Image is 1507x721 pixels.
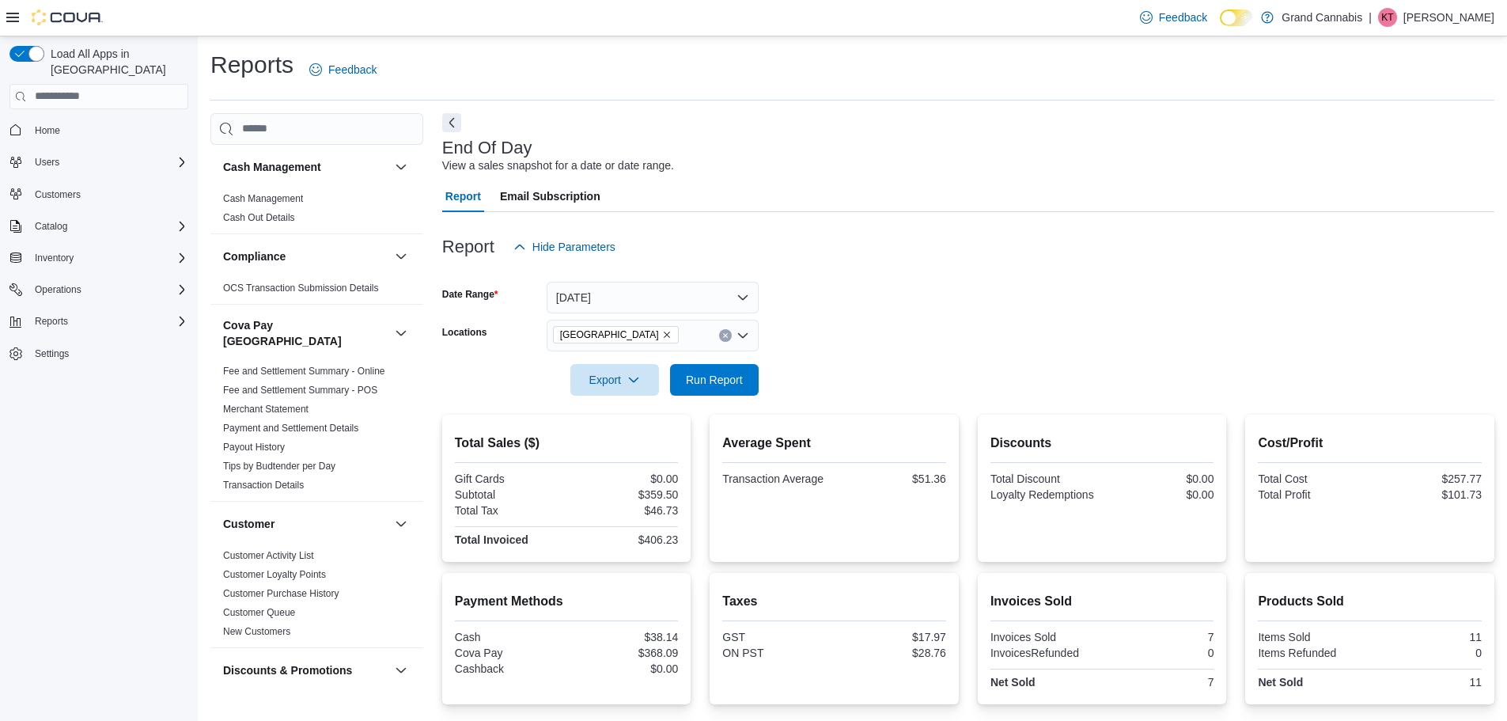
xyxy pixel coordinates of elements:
p: [PERSON_NAME] [1403,8,1494,27]
div: 0 [1105,647,1214,659]
strong: Net Sold [1258,676,1303,689]
button: Inventory [3,247,195,269]
button: Customer [392,514,411,533]
h3: Cova Pay [GEOGRAPHIC_DATA] [223,317,388,349]
div: $51.36 [838,472,946,485]
button: Compliance [223,249,388,264]
span: Home [35,124,60,137]
div: $0.00 [570,472,678,485]
a: Tips by Budtender per Day [223,461,335,472]
span: Inventory [35,252,74,264]
div: Cova Pay [455,647,563,659]
button: Export [570,364,659,396]
a: Fee and Settlement Summary - Online [223,366,385,377]
div: Transaction Average [722,472,831,485]
span: New Customers [223,625,290,638]
a: Customer Loyalty Points [223,569,326,580]
span: Reports [28,312,188,331]
button: Open list of options [736,329,749,342]
span: Operations [28,280,188,299]
a: Feedback [1134,2,1214,33]
span: Operations [35,283,81,296]
span: Port Dover [553,326,679,343]
span: Catalog [35,220,67,233]
h3: End Of Day [442,139,532,157]
span: Tips by Budtender per Day [223,460,335,472]
div: ON PST [722,647,831,659]
div: Total Tax [455,504,563,517]
h2: Payment Methods [455,592,679,611]
span: Feedback [1159,9,1207,25]
a: Settings [28,344,75,363]
div: InvoicesRefunded [990,647,1099,659]
a: New Customers [223,626,290,637]
span: Users [35,156,59,169]
button: Run Report [670,364,759,396]
h2: Invoices Sold [990,592,1214,611]
button: [DATE] [547,282,759,313]
a: Customer Purchase History [223,588,339,599]
h3: Compliance [223,249,286,264]
div: Kelly Trudel [1378,8,1397,27]
div: $359.50 [570,488,678,501]
strong: Total Invoiced [455,533,528,546]
span: Users [28,153,188,172]
span: Merchant Statement [223,403,309,416]
h2: Taxes [722,592,946,611]
h3: Customer [223,516,275,532]
div: $0.00 [1105,488,1214,501]
div: Customer [210,546,423,647]
button: Clear input [719,329,732,342]
span: Cash Out Details [223,211,295,224]
span: Report [445,180,481,212]
a: Customer Activity List [223,550,314,561]
button: Operations [28,280,88,299]
button: Cash Management [223,159,388,175]
div: Total Profit [1258,488,1366,501]
span: Payout History [223,441,285,453]
h3: Discounts & Promotions [223,662,352,678]
button: Cash Management [392,157,411,176]
button: Customer [223,516,388,532]
span: Email Subscription [500,180,600,212]
div: Subtotal [455,488,563,501]
span: Customers [35,188,81,201]
div: Cash [455,631,563,643]
strong: Net Sold [990,676,1036,689]
span: OCS Transaction Submission Details [223,282,379,294]
h3: Report [442,237,494,256]
a: Customers [28,185,87,204]
h1: Reports [210,49,293,81]
div: $368.09 [570,647,678,659]
div: $0.00 [1105,472,1214,485]
div: $0.00 [570,662,678,675]
div: $257.77 [1373,472,1482,485]
a: OCS Transaction Submission Details [223,283,379,294]
div: $38.14 [570,631,678,643]
div: Loyalty Redemptions [990,488,1099,501]
button: Catalog [28,217,74,236]
div: Cova Pay [GEOGRAPHIC_DATA] [210,362,423,501]
button: Reports [3,310,195,332]
span: Customers [28,184,188,204]
span: Hide Parameters [532,239,615,255]
h2: Average Spent [722,434,946,453]
div: Cashback [455,662,563,675]
span: Feedback [328,62,377,78]
div: $28.76 [838,647,946,659]
a: Merchant Statement [223,404,309,415]
span: Reports [35,315,68,328]
div: 11 [1373,676,1482,689]
label: Locations [442,326,487,339]
div: Items Refunded [1258,647,1366,659]
span: [GEOGRAPHIC_DATA] [560,327,659,343]
span: Settings [35,347,69,360]
button: Catalog [3,215,195,237]
button: Discounts & Promotions [392,661,411,680]
button: Remove Port Dover from selection in this group [662,330,672,340]
span: Export [580,364,649,396]
a: Fee and Settlement Summary - POS [223,385,377,396]
div: Items Sold [1258,631,1366,643]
